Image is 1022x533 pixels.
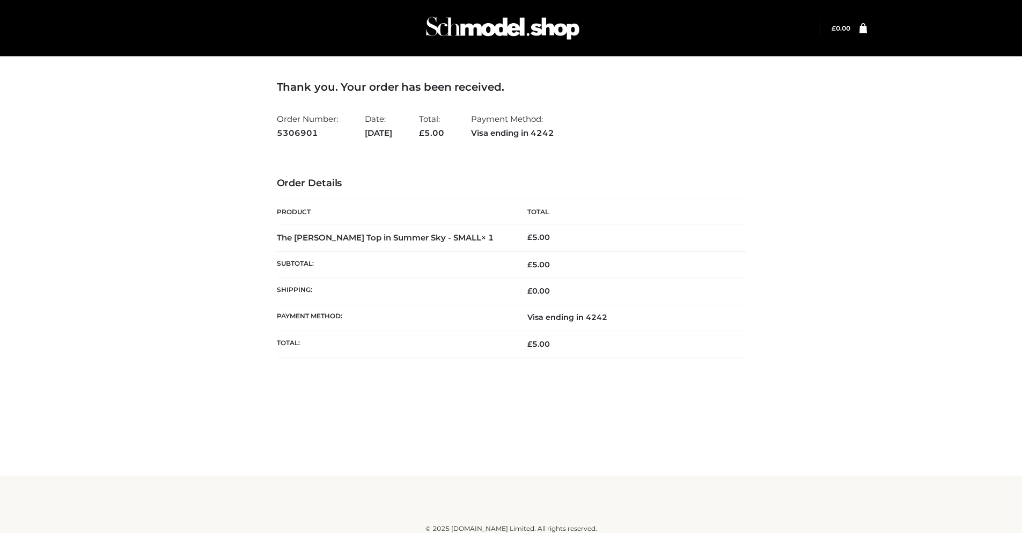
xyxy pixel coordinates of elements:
[527,339,532,349] span: £
[277,126,338,140] strong: 5306901
[422,7,583,49] img: Schmodel Admin 964
[277,178,746,189] h3: Order Details
[481,232,494,243] strong: × 1
[471,126,554,140] strong: Visa ending in 4242
[527,286,532,296] span: £
[511,200,746,224] th: Total
[277,109,338,142] li: Order Number:
[277,304,511,331] th: Payment method:
[527,260,550,269] span: 5.00
[527,260,532,269] span: £
[277,331,511,357] th: Total:
[277,251,511,278] th: Subtotal:
[527,286,550,296] bdi: 0.00
[527,232,550,242] bdi: 5.00
[277,200,511,224] th: Product
[527,232,532,242] span: £
[511,304,746,331] td: Visa ending in 4242
[277,232,494,243] strong: The [PERSON_NAME] Top in Summer Sky - SMALL
[277,278,511,304] th: Shipping:
[419,128,444,138] span: 5.00
[419,109,444,142] li: Total:
[527,339,550,349] span: 5.00
[471,109,554,142] li: Payment Method:
[419,128,424,138] span: £
[365,109,392,142] li: Date:
[832,24,850,32] bdi: 0.00
[832,24,836,32] span: £
[365,126,392,140] strong: [DATE]
[832,24,850,32] a: £0.00
[277,81,746,93] h3: Thank you. Your order has been received.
